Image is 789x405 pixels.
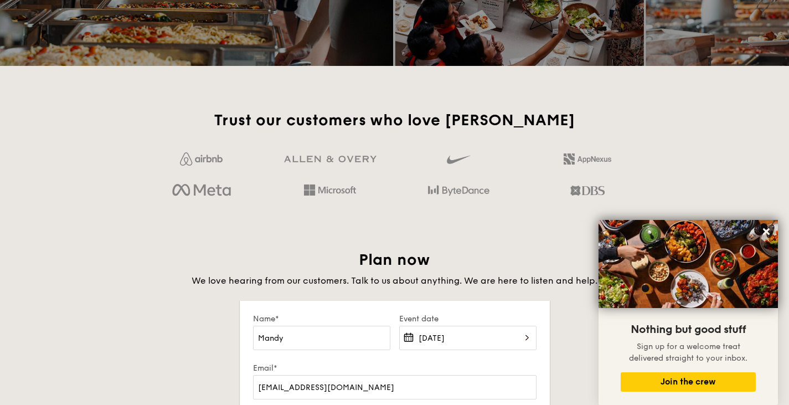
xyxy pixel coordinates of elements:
[621,372,756,392] button: Join the crew
[629,342,747,363] span: Sign up for a welcome treat delivered straight to your inbox.
[304,184,356,196] img: Hd4TfVa7bNwuIo1gAAAAASUVORK5CYII=
[564,153,611,165] img: 2L6uqdT+6BmeAFDfWP11wfMG223fXktMZIL+i+lTG25h0NjUBKOYhdW2Kn6T+C0Q7bASH2i+1JIsIulPLIv5Ss6l0e291fRVW...
[447,150,470,169] img: gdlseuq06himwAAAABJRU5ErkJggg==
[570,181,604,200] img: dbs.a5bdd427.png
[284,156,377,163] img: GRg3jHAAAAABJRU5ErkJggg==
[631,323,746,336] span: Nothing but good stuff
[359,250,430,269] span: Plan now
[172,181,230,200] img: meta.d311700b.png
[192,275,597,286] span: We love hearing from our customers. Talk to us about anything. We are here to listen and help.
[428,181,489,200] img: bytedance.dc5c0c88.png
[180,152,223,166] img: Jf4Dw0UUCKFd4aYAAAAASUVORK5CYII=
[399,314,537,324] label: Event date
[253,363,537,373] label: Email*
[757,223,775,240] button: Close
[253,314,390,324] label: Name*
[599,220,778,308] img: DSC07876-Edit02-Large.jpeg
[142,110,647,130] h2: Trust our customers who love [PERSON_NAME]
